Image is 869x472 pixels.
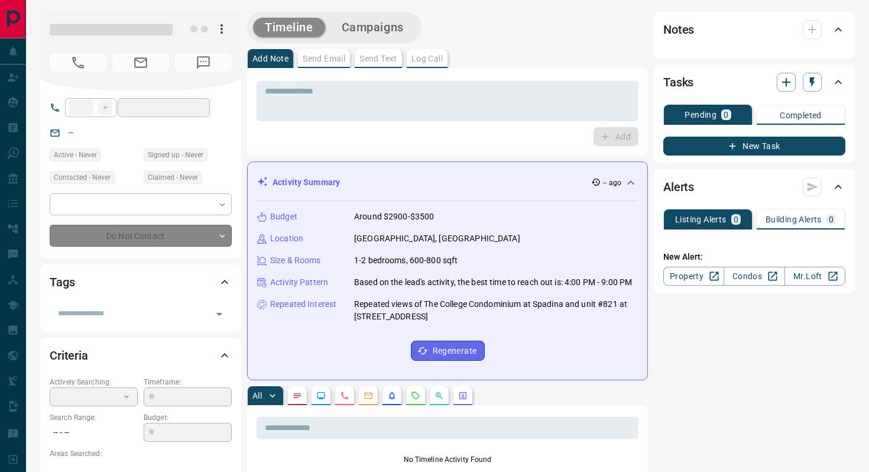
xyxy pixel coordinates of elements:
a: Property [663,267,724,286]
div: Criteria [50,341,232,370]
a: -- [69,128,73,137]
button: Regenerate [411,341,485,361]
h2: Criteria [50,346,88,365]
button: Open [211,306,228,322]
button: Campaigns [330,18,416,37]
svg: Calls [340,391,349,400]
p: Listing Alerts [675,215,727,224]
a: Condos [724,267,784,286]
span: No Number [50,53,106,72]
p: No Timeline Activity Found [257,454,638,465]
a: Mr.Loft [784,267,845,286]
div: Do Not Contact [50,225,232,247]
p: Size & Rooms [270,254,321,267]
svg: Lead Browsing Activity [316,391,326,400]
span: Signed up - Never [148,149,203,161]
p: 1-2 bedrooms, 600-800 sqft [354,254,458,267]
p: Pending [685,111,716,119]
p: Timeframe: [144,377,232,387]
p: Budget [270,211,297,223]
span: No Number [175,53,232,72]
svg: Notes [293,391,302,400]
p: Budget: [144,412,232,423]
span: Active - Never [54,149,97,161]
p: 0 [734,215,738,224]
div: Notes [663,15,845,44]
div: Alerts [663,173,845,201]
p: Activity Pattern [270,276,328,289]
div: Tasks [663,68,845,96]
p: [GEOGRAPHIC_DATA], [GEOGRAPHIC_DATA] [354,232,520,245]
h2: Tasks [663,73,693,92]
p: -- ago [603,177,621,188]
p: New Alert: [663,251,845,263]
p: Completed [780,111,822,119]
svg: Listing Alerts [387,391,397,400]
div: Tags [50,268,232,296]
h2: Notes [663,20,694,39]
svg: Emails [364,391,373,400]
p: Repeated views of The College Condominium at Spadina and unit #821 at [STREET_ADDRESS] [354,298,638,323]
span: Claimed - Never [148,172,198,183]
p: 0 [829,215,834,224]
button: Timeline [253,18,325,37]
span: Contacted - Never [54,172,111,183]
p: Building Alerts [766,215,822,224]
p: Around $2900-$3500 [354,211,434,223]
span: No Email [112,53,169,72]
h2: Alerts [663,177,694,196]
svg: Agent Actions [458,391,468,400]
h2: Tags [50,273,74,292]
p: Location [270,232,303,245]
p: Based on the lead's activity, the best time to reach out is: 4:00 PM - 9:00 PM [354,276,632,289]
p: Activity Summary [273,176,340,189]
p: 0 [724,111,728,119]
p: Repeated Interest [270,298,336,311]
svg: Requests [411,391,420,400]
div: Activity Summary-- ago [257,172,638,193]
p: Add Note [252,54,288,63]
svg: Opportunities [434,391,444,400]
button: New Task [663,137,845,156]
p: -- - -- [50,423,138,442]
p: Actively Searching: [50,377,138,387]
p: All [252,392,262,400]
p: Areas Searched: [50,448,232,459]
p: Search Range: [50,412,138,423]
